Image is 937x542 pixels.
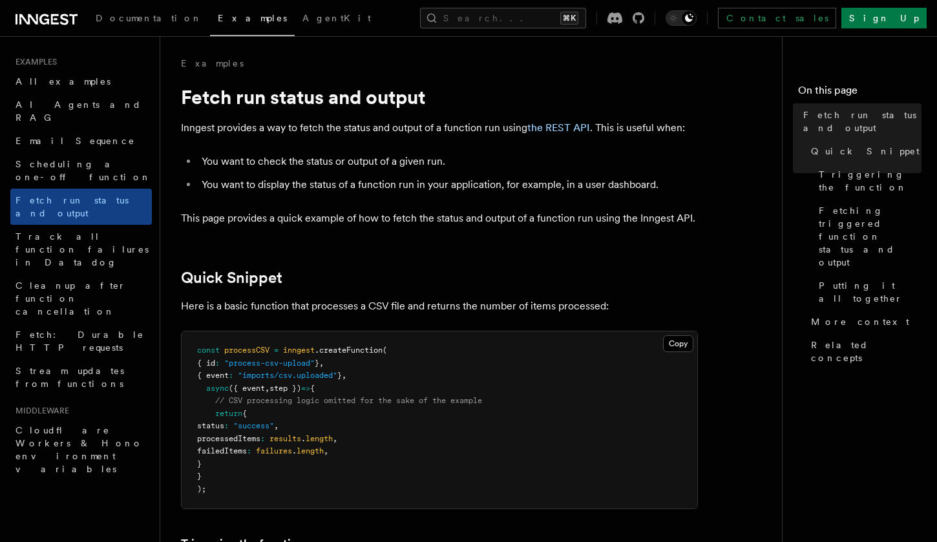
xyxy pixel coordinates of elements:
[233,421,274,430] span: "success"
[527,121,590,134] a: the REST API
[10,70,152,93] a: All examples
[215,359,220,368] span: :
[560,12,578,25] kbd: ⌘K
[215,396,482,405] span: // CSV processing logic omitted for the sake of the example
[197,346,220,355] span: const
[215,409,242,418] span: return
[718,8,836,28] a: Contact sales
[197,446,247,455] span: failedItems
[96,13,202,23] span: Documentation
[181,57,244,70] a: Examples
[803,109,921,134] span: Fetch run status and output
[274,421,279,430] span: ,
[197,421,224,430] span: status
[265,384,269,393] span: ,
[814,199,921,274] a: Fetching triggered function status and output
[806,140,921,163] a: Quick Snippet
[319,359,324,368] span: ,
[10,359,152,395] a: Stream updates from functions
[315,359,319,368] span: }
[297,446,324,455] span: length
[16,231,149,267] span: Track all function failures in Datadog
[798,83,921,103] h4: On this page
[16,76,111,87] span: All examples
[181,297,698,315] p: Here is a basic function that processes a CSV file and returns the number of items processed:
[256,446,292,455] span: failures
[269,384,301,393] span: step })
[814,274,921,310] a: Putting it all together
[16,280,126,317] span: Cleanup after function cancellation
[197,472,202,481] span: }
[10,189,152,225] a: Fetch run status and output
[242,409,247,418] span: {
[306,434,333,443] span: length
[819,168,921,194] span: Triggering the function
[10,129,152,152] a: Email Sequence
[88,4,210,35] a: Documentation
[811,339,921,364] span: Related concepts
[224,346,269,355] span: processCSV
[229,384,265,393] span: ({ event
[274,346,279,355] span: =
[310,384,315,393] span: {
[197,434,260,443] span: processedItems
[269,434,301,443] span: results
[181,209,698,227] p: This page provides a quick example of how to fetch the status and output of a function run using ...
[819,279,921,305] span: Putting it all together
[814,163,921,199] a: Triggering the function
[16,136,135,146] span: Email Sequence
[324,446,328,455] span: ,
[16,99,142,123] span: AI Agents and RAG
[10,406,69,416] span: Middleware
[10,323,152,359] a: Fetch: Durable HTTP requests
[10,93,152,129] a: AI Agents and RAG
[10,57,57,67] span: Examples
[841,8,927,28] a: Sign Up
[811,315,909,328] span: More context
[798,103,921,140] a: Fetch run status and output
[197,459,202,468] span: }
[181,269,282,287] a: Quick Snippet
[198,176,698,194] li: You want to display the status of a function run in your application, for example, in a user dash...
[229,371,233,380] span: :
[337,371,342,380] span: }
[301,384,310,393] span: =>
[181,119,698,137] p: Inngest provides a way to fetch the status and output of a function run using . This is useful when:
[292,446,297,455] span: .
[16,329,144,353] span: Fetch: Durable HTTP requests
[238,371,337,380] span: "imports/csv.uploaded"
[16,425,143,474] span: Cloudflare Workers & Hono environment variables
[315,346,383,355] span: .createFunction
[302,13,371,23] span: AgentKit
[295,4,379,35] a: AgentKit
[10,152,152,189] a: Scheduling a one-off function
[10,225,152,274] a: Track all function failures in Datadog
[218,13,287,23] span: Examples
[806,310,921,333] a: More context
[197,371,229,380] span: { event
[10,419,152,481] a: Cloudflare Workers & Hono environment variables
[224,421,229,430] span: :
[383,346,387,355] span: (
[197,485,206,494] span: );
[16,159,151,182] span: Scheduling a one-off function
[210,4,295,36] a: Examples
[811,145,920,158] span: Quick Snippet
[663,335,693,352] button: Copy
[260,434,265,443] span: :
[181,85,698,109] h1: Fetch run status and output
[333,434,337,443] span: ,
[420,8,586,28] button: Search...⌘K
[198,152,698,171] li: You want to check the status or output of a given run.
[283,346,315,355] span: inngest
[342,371,346,380] span: ,
[197,359,215,368] span: { id
[16,366,124,389] span: Stream updates from functions
[819,204,921,269] span: Fetching triggered function status and output
[666,10,697,26] button: Toggle dark mode
[224,359,315,368] span: "process-csv-upload"
[16,195,129,218] span: Fetch run status and output
[301,434,306,443] span: .
[806,333,921,370] a: Related concepts
[247,446,251,455] span: :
